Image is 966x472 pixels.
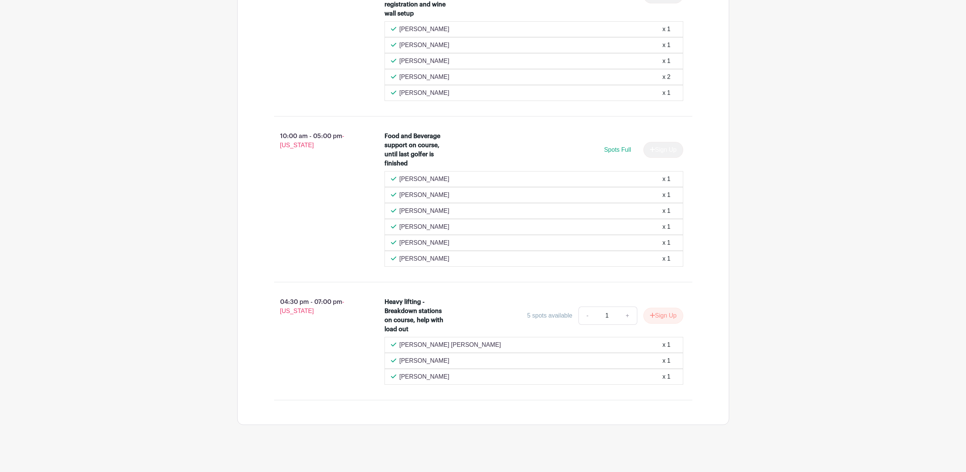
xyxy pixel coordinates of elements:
[578,307,596,325] a: -
[399,206,449,216] p: [PERSON_NAME]
[662,25,670,34] div: x 1
[385,297,450,334] div: Heavy lifting - Breakdown stations on course, help with load out
[662,190,670,200] div: x 1
[399,356,449,365] p: [PERSON_NAME]
[385,132,450,168] div: Food and Beverage support on course, until last golfer is finished
[399,41,449,50] p: [PERSON_NAME]
[399,72,449,82] p: [PERSON_NAME]
[399,372,449,381] p: [PERSON_NAME]
[662,72,670,82] div: x 2
[662,175,670,184] div: x 1
[662,372,670,381] div: x 1
[662,41,670,50] div: x 1
[399,340,501,349] p: [PERSON_NAME] [PERSON_NAME]
[399,88,449,98] p: [PERSON_NAME]
[662,88,670,98] div: x 1
[399,222,449,231] p: [PERSON_NAME]
[399,254,449,263] p: [PERSON_NAME]
[399,57,449,66] p: [PERSON_NAME]
[527,311,572,320] div: 5 spots available
[262,129,373,153] p: 10:00 am - 05:00 pm
[662,356,670,365] div: x 1
[662,340,670,349] div: x 1
[643,308,683,324] button: Sign Up
[399,238,449,247] p: [PERSON_NAME]
[662,206,670,216] div: x 1
[399,190,449,200] p: [PERSON_NAME]
[604,146,631,153] span: Spots Full
[399,175,449,184] p: [PERSON_NAME]
[662,57,670,66] div: x 1
[662,254,670,263] div: x 1
[662,222,670,231] div: x 1
[662,238,670,247] div: x 1
[262,294,373,319] p: 04:30 pm - 07:00 pm
[618,307,637,325] a: +
[399,25,449,34] p: [PERSON_NAME]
